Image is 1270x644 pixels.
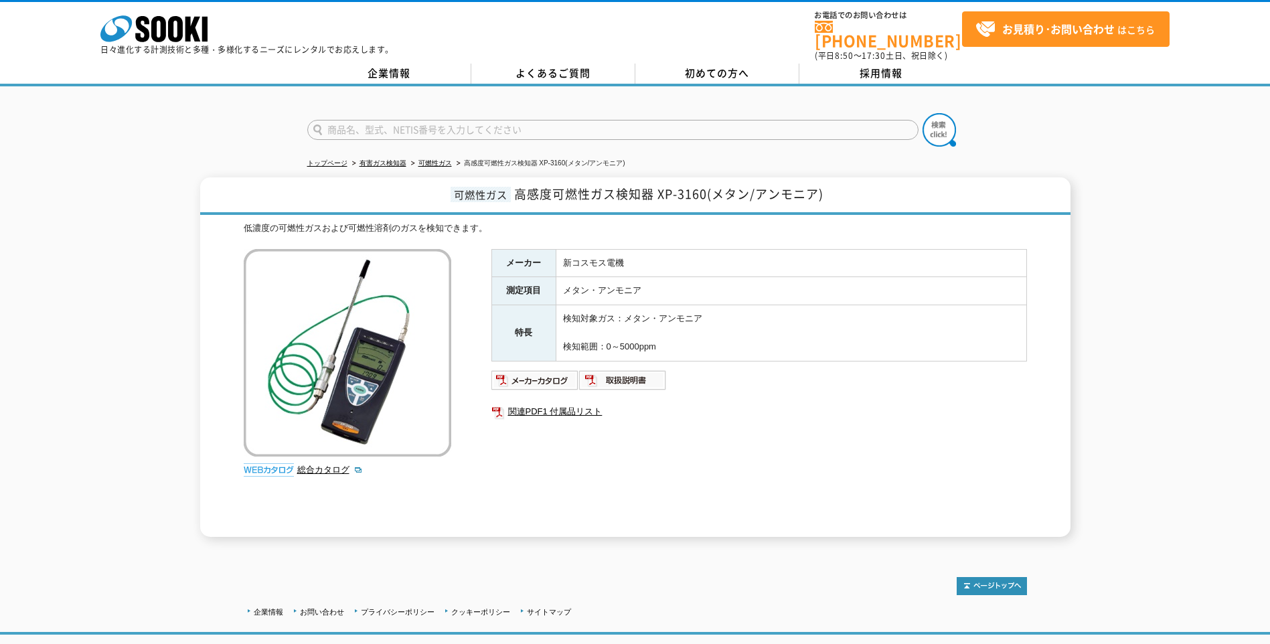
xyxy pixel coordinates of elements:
span: お電話でのお問い合わせは [815,11,962,19]
span: 可燃性ガス [451,187,511,202]
a: トップページ [307,159,347,167]
a: お問い合わせ [300,608,344,616]
img: webカタログ [244,463,294,477]
span: 17:30 [862,50,886,62]
td: メタン・アンモニア [556,277,1026,305]
span: 高感度可燃性ガス検知器 XP-3160(メタン/アンモニア) [514,185,823,203]
strong: お見積り･お問い合わせ [1002,21,1115,37]
a: お見積り･お問い合わせはこちら [962,11,1170,47]
li: 高感度可燃性ガス検知器 XP-3160(メタン/アンモニア) [454,157,625,171]
a: [PHONE_NUMBER] [815,21,962,48]
div: 低濃度の可燃性ガスおよび可燃性溶剤のガスを検知できます。 [244,222,1027,236]
a: 採用情報 [799,64,963,84]
p: 日々進化する計測技術と多種・多様化するニーズにレンタルでお応えします。 [100,46,394,54]
a: よくあるご質問 [471,64,635,84]
span: 8:50 [835,50,854,62]
a: プライバシーポリシー [361,608,434,616]
td: 検知対象ガス：メタン・アンモニア 検知範囲：0～5000ppm [556,305,1026,361]
img: 高感度可燃性ガス検知器 XP-3160(メタン/アンモニア) [244,249,451,457]
span: はこちら [975,19,1155,39]
th: メーカー [491,249,556,277]
img: 取扱説明書 [579,370,667,391]
a: 企業情報 [254,608,283,616]
th: 測定項目 [491,277,556,305]
a: 可燃性ガス [418,159,452,167]
a: 有害ガス検知器 [360,159,406,167]
span: (平日 ～ 土日、祝日除く) [815,50,947,62]
a: 関連PDF1 付属品リスト [491,403,1027,420]
td: 新コスモス電機 [556,249,1026,277]
span: 初めての方へ [685,66,749,80]
a: 取扱説明書 [579,378,667,388]
a: サイトマップ [527,608,571,616]
input: 商品名、型式、NETIS番号を入力してください [307,120,919,140]
th: 特長 [491,305,556,361]
a: メーカーカタログ [491,378,579,388]
img: メーカーカタログ [491,370,579,391]
a: 初めての方へ [635,64,799,84]
a: 企業情報 [307,64,471,84]
a: クッキーポリシー [451,608,510,616]
a: 総合カタログ [297,465,363,475]
img: btn_search.png [923,113,956,147]
img: トップページへ [957,577,1027,595]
